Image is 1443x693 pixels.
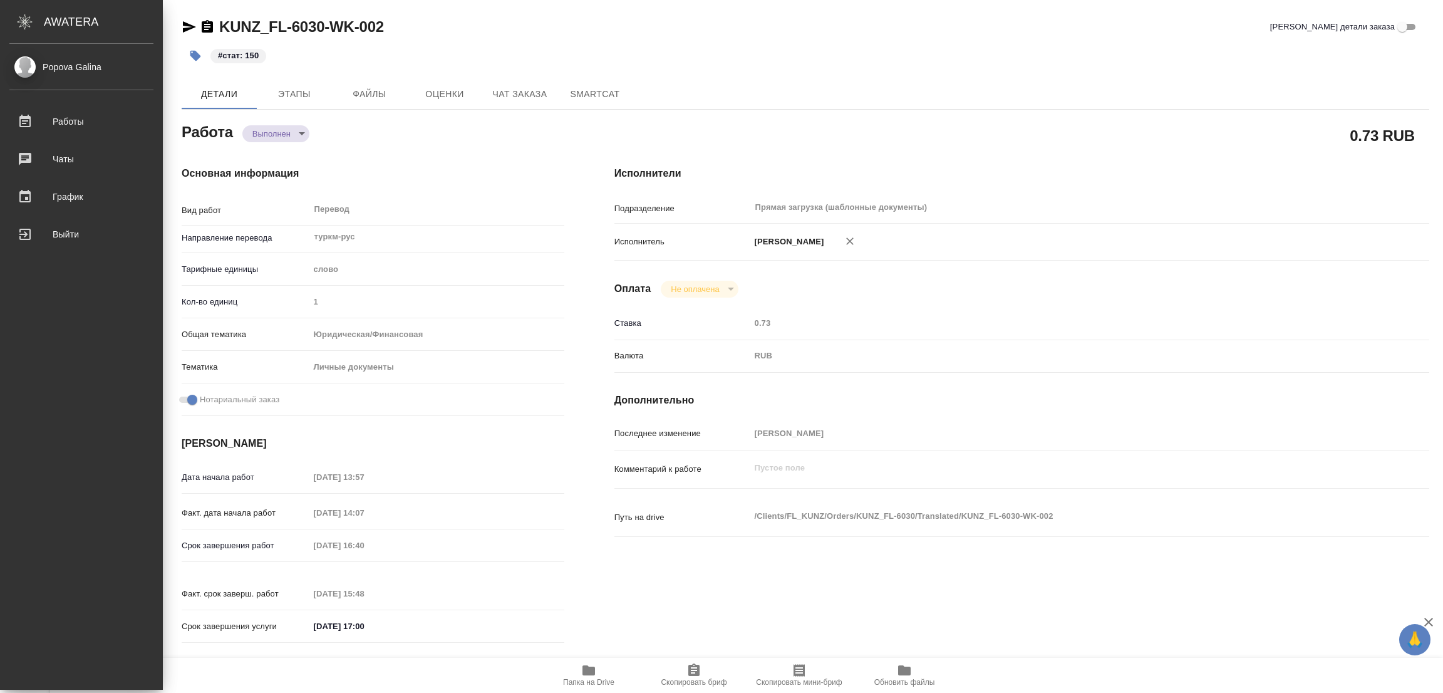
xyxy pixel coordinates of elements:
span: Скопировать мини-бриф [756,678,842,687]
p: Ставка [614,317,750,330]
a: Чаты [3,143,160,175]
span: Этапы [264,86,324,102]
button: Скопировать ссылку для ЯМессенджера [182,19,197,34]
div: AWATERA [44,9,163,34]
p: Общая тематика [182,328,309,341]
p: Тематика [182,361,309,373]
textarea: /Clients/FL_KUNZ/Orders/KUNZ_FL-6030/Translated/KUNZ_FL-6030-WK-002 [750,506,1362,527]
span: Детали [189,86,249,102]
input: Пустое поле [309,468,419,486]
p: Исполнитель [614,236,750,248]
a: Работы [3,106,160,137]
button: 🙏 [1399,624,1430,655]
span: [PERSON_NAME] детали заказа [1270,21,1395,33]
button: Удалить исполнителя [836,227,864,255]
p: Дата начала работ [182,471,309,484]
p: Тарифные единицы [182,263,309,276]
h4: Оплата [614,281,651,296]
div: Личные документы [309,357,564,378]
button: Выполнен [249,128,294,139]
input: Пустое поле [309,293,564,311]
span: Скопировать бриф [661,678,727,687]
a: График [3,181,160,212]
span: SmartCat [565,86,625,102]
span: стат: 150 [209,49,267,60]
button: Обновить файлы [852,658,957,693]
input: Пустое поле [309,585,419,603]
button: Скопировать ссылку [200,19,215,34]
span: Чат заказа [490,86,550,102]
p: #стат: 150 [218,49,259,62]
button: Скопировать бриф [641,658,747,693]
p: Факт. срок заверш. работ [182,588,309,600]
input: Пустое поле [750,314,1362,332]
p: [PERSON_NAME] [750,236,824,248]
span: Нотариальный заказ [200,393,279,406]
h4: Дополнительно [614,393,1429,408]
input: Пустое поле [309,504,419,522]
p: Последнее изменение [614,427,750,440]
h2: Работа [182,120,233,142]
div: RUB [750,345,1362,367]
p: Подразделение [614,202,750,215]
div: Выполнен [242,125,309,142]
span: Оценки [415,86,475,102]
button: Папка на Drive [536,658,641,693]
span: Файлы [339,86,400,102]
h4: Основная информация [182,166,564,181]
h4: [PERSON_NAME] [182,436,564,451]
div: График [9,187,153,206]
h4: Исполнители [614,166,1429,181]
p: Факт. дата начала работ [182,507,309,519]
p: Направление перевода [182,232,309,244]
p: Кол-во единиц [182,296,309,308]
input: Пустое поле [309,536,419,555]
div: Popova Galina [9,60,153,74]
p: Комментарий к работе [614,463,750,476]
h2: 0.73 RUB [1350,125,1415,146]
button: Скопировать мини-бриф [747,658,852,693]
input: ✎ Введи что-нибудь [309,617,419,635]
div: слово [309,259,564,280]
span: 🙏 [1404,627,1425,653]
a: KUNZ_FL-6030-WK-002 [219,18,384,35]
a: Выйти [3,219,160,250]
input: Пустое поле [750,424,1362,442]
div: Чаты [9,150,153,169]
p: Срок завершения работ [182,539,309,552]
div: Выйти [9,225,153,244]
p: Срок завершения услуги [182,620,309,633]
span: Папка на Drive [563,678,614,687]
p: Путь на drive [614,511,750,524]
div: Выполнен [661,281,738,298]
div: Работы [9,112,153,131]
p: Валюта [614,350,750,362]
div: Юридическая/Финансовая [309,324,564,345]
span: Обновить файлы [874,678,935,687]
p: Вид работ [182,204,309,217]
button: Не оплачена [667,284,723,294]
button: Добавить тэг [182,42,209,70]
